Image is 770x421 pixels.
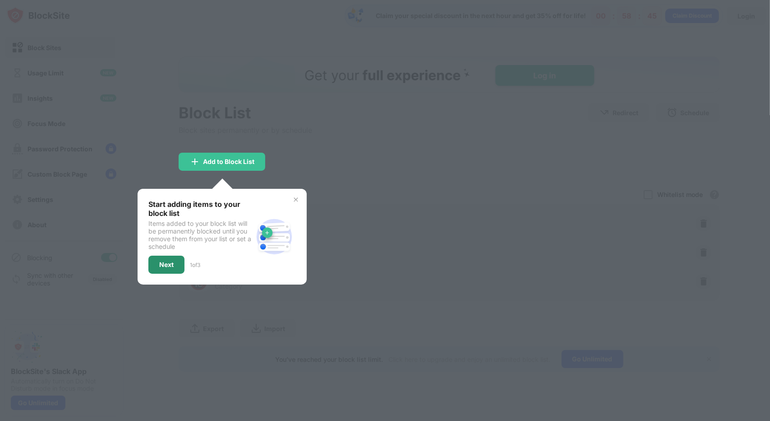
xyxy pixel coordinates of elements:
div: Start adding items to your block list [148,200,253,218]
div: Add to Block List [203,158,254,165]
div: Items added to your block list will be permanently blocked until you remove them from your list o... [148,220,253,250]
img: x-button.svg [292,196,300,203]
div: 1 of 3 [190,262,200,268]
div: Next [159,261,174,268]
img: block-site.svg [253,215,296,258]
